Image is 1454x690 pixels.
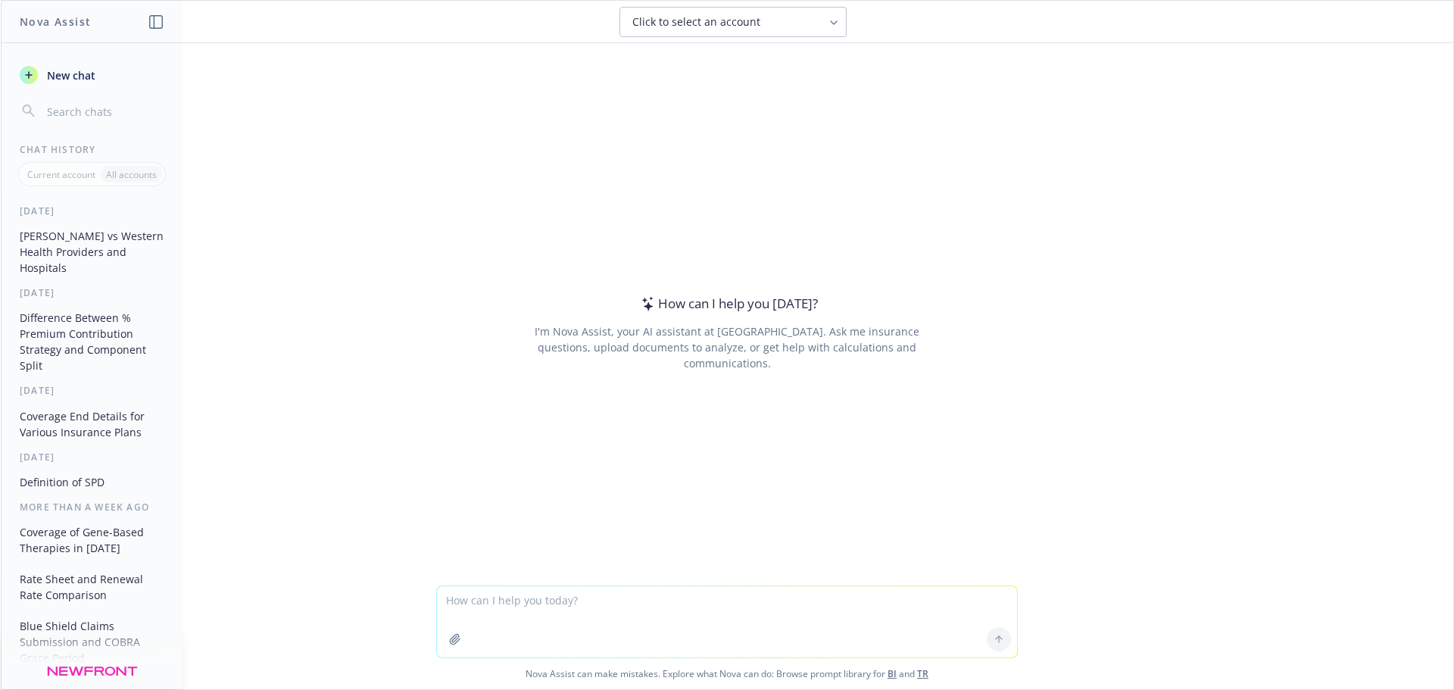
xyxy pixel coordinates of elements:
[2,286,183,299] div: [DATE]
[14,567,170,607] button: Rate Sheet and Renewal Rate Comparison
[2,143,183,156] div: Chat History
[888,667,897,680] a: BI
[632,14,760,30] span: Click to select an account
[14,520,170,560] button: Coverage of Gene-Based Therapies in [DATE]
[2,384,183,397] div: [DATE]
[20,14,91,30] h1: Nova Assist
[14,470,170,495] button: Definition of SPD
[2,501,183,514] div: More than a week ago
[14,614,170,670] button: Blue Shield Claims Submission and COBRA Grace Period
[44,67,95,83] span: New chat
[27,168,95,181] p: Current account
[7,658,1447,689] span: Nova Assist can make mistakes. Explore what Nova can do: Browse prompt library for and
[44,101,164,122] input: Search chats
[2,451,183,464] div: [DATE]
[2,205,183,217] div: [DATE]
[14,404,170,445] button: Coverage End Details for Various Insurance Plans
[106,168,157,181] p: All accounts
[619,7,847,37] button: Click to select an account
[637,294,818,314] div: How can I help you [DATE]?
[513,323,940,371] div: I'm Nova Assist, your AI assistant at [GEOGRAPHIC_DATA]. Ask me insurance questions, upload docum...
[14,305,170,378] button: Difference Between % Premium Contribution Strategy and Component Split
[917,667,928,680] a: TR
[14,61,170,89] button: New chat
[14,223,170,280] button: [PERSON_NAME] vs Western Health Providers and Hospitals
